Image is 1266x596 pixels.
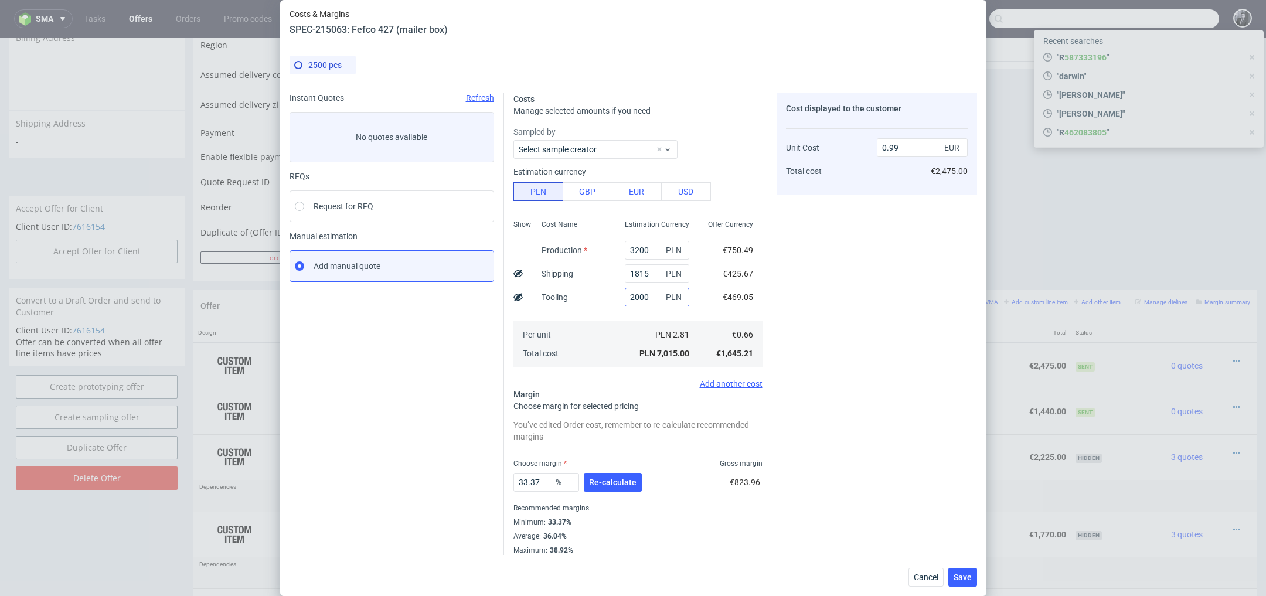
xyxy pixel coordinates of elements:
small: Add line item from VMA [927,261,998,268]
span: PLN [663,242,687,258]
span: PLN [663,289,687,305]
span: SPEC- 215063 [488,312,531,322]
th: Design [193,286,323,305]
p: Client User ID: [16,183,178,195]
td: 2500 [713,397,762,442]
input: Delete Offer [16,429,178,452]
a: Duplicate Offer [16,399,178,422]
th: Net Total [831,286,911,305]
td: €0.00 [911,305,991,351]
span: Source: [405,505,451,513]
span: Re-calculate [589,478,637,486]
input: 0.00 [625,288,689,306]
span: Choose margin for selected pricing [513,401,639,411]
span: Save [954,573,972,581]
span: Outils de production [405,534,457,546]
td: 1 [713,529,762,551]
input: 0.00 [513,473,579,492]
span: Cancel [914,573,938,581]
label: Tooling [542,292,568,302]
img: ico-item-custom-a8f9c3db6a5631ce2f509e228e8b95abde266dc4376634de7b166047de09ff05.png [205,314,264,343]
span: €0.66 [732,330,753,339]
a: Create prototyping offer [16,338,178,361]
td: €0.80 [762,397,831,442]
header: SPEC-215063: Fefco 427 (mailer box) [290,23,448,36]
td: €2,000.00 [831,397,911,442]
strong: 768396 [328,369,356,379]
a: BZSC-2 [428,505,451,513]
div: Convert to a Draft Order and send to Customer [9,250,185,287]
span: €1,645.21 [716,349,753,358]
span: Source: [405,428,451,436]
span: Fefco 427 (mailer box) [405,311,486,322]
td: Quote Request ID [200,135,403,162]
td: €225.00 [831,452,911,474]
span: Dependencies [199,523,236,530]
label: Production [542,246,587,255]
span: Outils de production [405,458,457,469]
span: Source: [405,382,455,390]
input: Save [644,214,707,226]
span: Fefco 427 (mailer box) [405,356,486,368]
button: USD [661,182,711,201]
input: 0.00 [625,264,689,283]
div: Minimum : [513,515,763,529]
span: Show [513,220,531,229]
td: €0.96 [762,351,831,397]
span: SPEC- 210038 [528,404,571,413]
p: Client User ID: [16,287,178,299]
span: SPEC- 215064 [488,358,531,367]
span: Fefco 427 (mailer box) Flexo print [405,479,526,491]
div: 38.92% [547,546,573,555]
label: Estimation currency [513,167,586,176]
td: 1500 [713,351,762,397]
div: Add another cost [513,379,763,389]
span: PLN 7,015.00 [639,349,689,358]
label: Choose margin [513,459,567,468]
th: Name [400,286,713,305]
span: Fefco 427 (mailer box) [405,557,486,568]
small: Add other item [1074,261,1121,268]
div: Recommended margins [513,501,763,515]
small: Manage dielines [1135,261,1187,268]
th: Dependencies [911,286,991,305]
td: €0.00 [911,351,991,397]
span: 0 quotes [1171,369,1203,379]
td: €1,500.00 [831,474,911,520]
button: Accept Offer for Client [16,202,178,226]
span: Source: [405,336,455,345]
td: 1 [713,452,762,474]
td: Assumed delivery country [200,26,403,56]
span: 0 quotes [1171,323,1203,333]
span: PLN [663,265,687,282]
label: Select sample creator [519,145,597,154]
span: Fefco 427 (mailer box) Flexo print [405,402,526,414]
td: €270.00 [762,529,831,551]
th: ID [323,286,400,305]
input: Only numbers [414,187,699,203]
td: Duplicate of (Offer ID) [200,185,403,213]
button: PLN [513,182,563,201]
div: Average : [513,529,763,543]
td: €1.00 [762,474,831,520]
img: Hokodo [304,115,313,125]
small: Margin summary [1196,261,1250,268]
span: €425.67 [723,269,753,278]
th: Unit Price [762,286,831,305]
span: Margin [513,390,540,399]
span: PLN 2.81 [655,330,689,339]
button: Re-calculate [584,473,642,492]
td: €2,225.00 [991,397,1071,442]
th: Quant. [713,286,762,305]
td: €270.00 [831,529,911,551]
div: RFQs [290,172,494,181]
span: €750.49 [723,246,753,255]
span: 2500 pcs [308,60,342,70]
button: Save [948,568,977,587]
td: €0.99 [762,305,831,351]
span: 3 quotes [1171,415,1203,424]
td: Payment [200,86,403,112]
div: Boxesflow • Custom [405,556,709,592]
div: Offer can be converted when all offer line items have prices [9,287,185,329]
div: Maximum : [513,543,763,555]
